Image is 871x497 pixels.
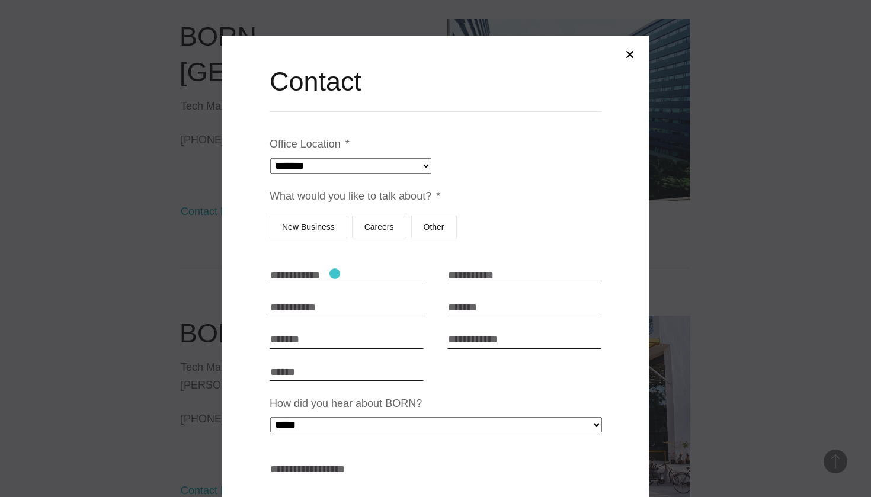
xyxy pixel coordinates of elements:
[270,397,422,411] label: How did you hear about BORN?
[352,216,406,238] label: Careers
[411,216,457,238] label: Other
[270,216,347,238] label: New Business
[270,64,601,100] h2: Contact
[270,190,440,203] label: What would you like to talk about?
[270,137,350,151] label: Office Location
